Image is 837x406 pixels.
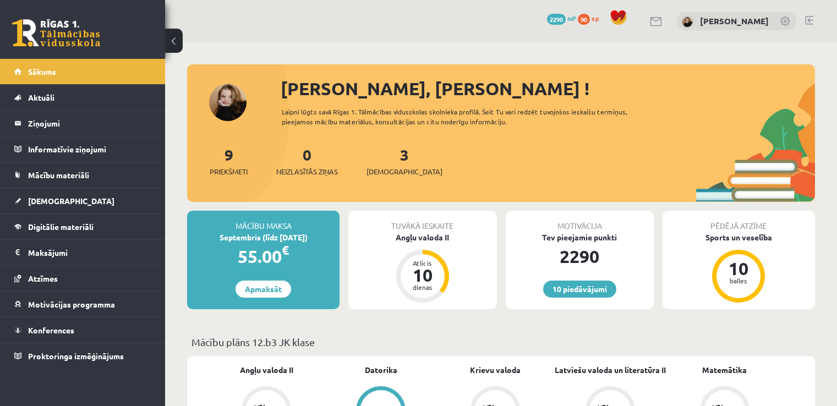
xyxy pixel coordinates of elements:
a: 9Priekšmeti [210,145,248,177]
div: 10 [406,266,439,284]
span: 2290 [547,14,566,25]
div: Septembris (līdz [DATE]) [187,232,340,243]
a: Ziņojumi [14,111,151,136]
span: mP [567,14,576,23]
a: Angļu valoda II Atlicis 10 dienas [348,232,496,304]
span: Neizlasītās ziņas [276,166,338,177]
span: Priekšmeti [210,166,248,177]
a: 10 piedāvājumi [543,281,616,298]
a: Angļu valoda II [240,364,293,376]
div: Tuvākā ieskaite [348,211,496,232]
div: Atlicis [406,260,439,266]
a: Rīgas 1. Tālmācības vidusskola [12,19,100,47]
span: 90 [578,14,590,25]
span: xp [592,14,599,23]
span: Aktuāli [28,92,54,102]
a: Mācību materiāli [14,162,151,188]
span: [DEMOGRAPHIC_DATA] [28,196,114,206]
div: 55.00 [187,243,340,270]
div: Laipni lūgts savā Rīgas 1. Tālmācības vidusskolas skolnieka profilā. Šeit Tu vari redzēt tuvojošo... [282,107,659,127]
a: Apmaksāt [236,281,291,298]
a: 0Neizlasītās ziņas [276,145,338,177]
a: Sākums [14,59,151,84]
a: Matemātika [702,364,747,376]
img: Daniela Ūse [682,17,693,28]
a: 90 xp [578,14,604,23]
div: Mācību maksa [187,211,340,232]
a: Atzīmes [14,266,151,291]
a: Proktoringa izmēģinājums [14,343,151,369]
span: [DEMOGRAPHIC_DATA] [366,166,442,177]
a: 2290 mP [547,14,576,23]
a: Digitālie materiāli [14,214,151,239]
a: Konferences [14,317,151,343]
a: Informatīvie ziņojumi [14,136,151,162]
p: Mācību plāns 12.b3 JK klase [192,334,811,349]
span: € [282,242,289,258]
span: Motivācijas programma [28,299,115,309]
legend: Maksājumi [28,240,151,265]
div: Motivācija [506,211,654,232]
div: 10 [722,260,755,277]
a: 3[DEMOGRAPHIC_DATA] [366,145,442,177]
span: Sākums [28,67,56,76]
a: Datorika [365,364,397,376]
div: Angļu valoda II [348,232,496,243]
a: [PERSON_NAME] [700,15,769,26]
div: dienas [406,284,439,290]
div: 2290 [506,243,654,270]
div: Tev pieejamie punkti [506,232,654,243]
div: Pēdējā atzīme [663,211,815,232]
a: [DEMOGRAPHIC_DATA] [14,188,151,213]
a: Maksājumi [14,240,151,265]
div: balles [722,277,755,284]
span: Mācību materiāli [28,170,89,180]
span: Atzīmes [28,273,58,283]
a: Motivācijas programma [14,292,151,317]
span: Proktoringa izmēģinājums [28,351,124,361]
div: [PERSON_NAME], [PERSON_NAME] ! [281,75,815,102]
a: Aktuāli [14,85,151,110]
a: Krievu valoda [470,364,521,376]
span: Konferences [28,325,74,335]
div: Sports un veselība [663,232,815,243]
span: Digitālie materiāli [28,222,94,232]
legend: Ziņojumi [28,111,151,136]
a: Latviešu valoda un literatūra II [555,364,666,376]
legend: Informatīvie ziņojumi [28,136,151,162]
a: Sports un veselība 10 balles [663,232,815,304]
